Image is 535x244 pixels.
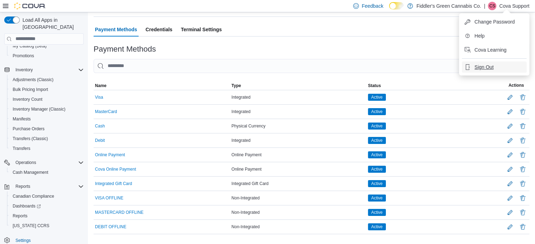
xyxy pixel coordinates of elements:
[13,193,54,199] span: Canadian Compliance
[13,66,84,74] span: Inventory
[7,75,87,85] button: Adjustments (Classic)
[499,2,529,10] p: Cova Support
[13,182,33,191] button: Reports
[462,16,527,27] button: Change Password
[475,18,515,25] span: Change Password
[230,208,367,217] div: Non-Integrated
[94,45,156,53] h3: Payment Methods
[518,179,527,188] button: Delete Payment Method
[488,2,496,10] div: Cova Support
[368,123,386,130] span: Active
[7,114,87,124] button: Manifests
[13,97,43,102] span: Inventory Count
[10,222,84,230] span: Washington CCRS
[10,42,84,50] span: My Catalog (Beta)
[13,66,36,74] button: Inventory
[10,212,84,220] span: Reports
[7,104,87,114] button: Inventory Manager (Classic)
[10,125,84,133] span: Purchase Orders
[95,167,136,172] button: Cova Online Payment
[475,32,485,39] span: Help
[95,196,123,200] button: VISA OFFLINE
[13,223,49,229] span: [US_STATE] CCRS
[504,221,516,232] button: Edit Payment Method
[230,165,367,173] div: Online Payment
[95,181,132,186] button: Integrated Gift Card
[95,22,137,37] span: Payment Methods
[504,207,516,218] button: Edit Payment Method
[95,109,117,114] button: MasterCard
[7,221,87,231] button: [US_STATE] CCRS
[518,208,527,217] button: Delete Payment Method
[484,2,485,10] p: |
[368,83,381,88] span: Status
[95,124,105,128] button: Cash
[371,209,383,216] span: Active
[368,151,386,158] span: Active
[146,22,172,37] span: Credentials
[13,77,53,83] span: Adjustments (Classic)
[10,95,84,104] span: Inventory Count
[10,144,84,153] span: Transfers
[15,184,30,189] span: Reports
[371,123,383,129] span: Active
[371,152,383,158] span: Active
[504,135,516,146] button: Edit Payment Method
[7,85,87,94] button: Bulk Pricing Import
[504,192,516,204] button: Edit Payment Method
[10,168,84,177] span: Cash Management
[368,166,386,173] span: Active
[1,65,87,75] button: Inventory
[95,83,107,88] span: Name
[94,59,529,73] input: This is a search bar. As you type, the results lower in the page will automatically filter.
[362,2,383,9] span: Feedback
[10,212,30,220] a: Reports
[371,137,383,144] span: Active
[95,210,144,215] button: MASTERCARD OFFLINE
[518,107,527,116] button: Delete Payment Method
[368,94,386,101] span: Active
[504,178,516,189] button: Edit Payment Method
[7,144,87,153] button: Transfers
[15,67,33,73] span: Inventory
[230,151,367,159] div: Online Payment
[230,179,367,188] div: Integrated Gift Card
[13,43,47,49] span: My Catalog (Beta)
[371,166,383,172] span: Active
[7,51,87,61] button: Promotions
[7,41,87,51] button: My Catalog (Beta)
[10,168,51,177] a: Cash Management
[13,213,27,219] span: Reports
[489,2,495,10] span: CS
[10,202,84,210] span: Dashboards
[230,122,367,130] div: Physical Currency
[10,75,84,84] span: Adjustments (Classic)
[518,151,527,159] button: Delete Payment Method
[10,125,47,133] a: Purchase Orders
[10,85,51,94] a: Bulk Pricing Import
[7,124,87,134] button: Purchase Orders
[504,120,516,132] button: Edit Payment Method
[1,182,87,191] button: Reports
[368,209,386,216] span: Active
[10,42,50,50] a: My Catalog (Beta)
[15,238,31,243] span: Settings
[10,115,33,123] a: Manifests
[367,81,503,90] button: Status
[368,137,386,144] span: Active
[518,136,527,145] button: Delete Payment Method
[504,92,516,103] button: Edit Payment Method
[13,126,45,132] span: Purchase Orders
[95,95,103,100] button: Visa
[371,180,383,187] span: Active
[504,149,516,160] button: Edit Payment Method
[10,85,84,94] span: Bulk Pricing Import
[231,83,241,88] span: Type
[13,87,48,92] span: Bulk Pricing Import
[95,224,126,229] button: DEBIT OFFLINE
[368,108,386,115] span: Active
[10,52,84,60] span: Promotions
[230,93,367,101] div: Integrated
[371,224,383,230] span: Active
[13,203,41,209] span: Dashboards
